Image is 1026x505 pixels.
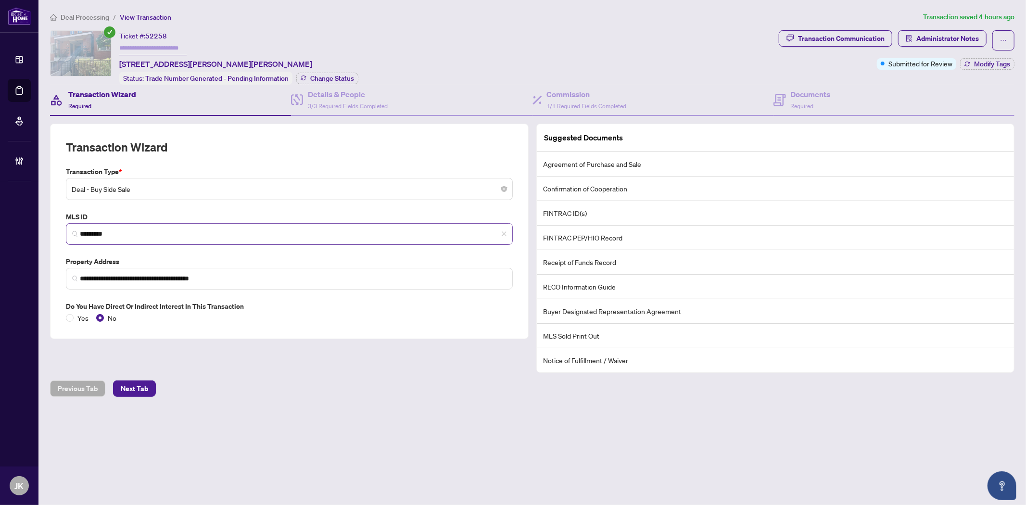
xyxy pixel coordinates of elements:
[537,324,1014,348] li: MLS Sold Print Out
[68,102,91,110] span: Required
[51,31,111,76] img: IMG-N12309096_1.jpg
[104,313,120,323] span: No
[8,7,31,25] img: logo
[791,88,831,100] h4: Documents
[308,102,388,110] span: 3/3 Required Fields Completed
[119,72,292,85] div: Status:
[537,201,1014,226] li: FINTRAC ID(s)
[74,313,92,323] span: Yes
[308,88,388,100] h4: Details & People
[545,132,623,144] article: Suggested Documents
[119,30,167,41] div: Ticket #:
[68,88,136,100] h4: Transaction Wizard
[501,231,507,237] span: close
[501,186,507,192] span: close-circle
[113,12,116,23] li: /
[537,348,1014,372] li: Notice of Fulfillment / Waiver
[1000,37,1007,44] span: ellipsis
[310,75,354,82] span: Change Status
[61,13,109,22] span: Deal Processing
[50,380,105,397] button: Previous Tab
[798,31,885,46] div: Transaction Communication
[888,58,952,69] span: Submitted for Review
[791,102,814,110] span: Required
[145,74,289,83] span: Trade Number Generated - Pending Information
[537,299,1014,324] li: Buyer Designated Representation Agreement
[923,12,1014,23] article: Transaction saved 4 hours ago
[66,256,513,267] label: Property Address
[974,61,1010,67] span: Modify Tags
[960,58,1014,70] button: Modify Tags
[119,58,312,70] span: [STREET_ADDRESS][PERSON_NAME][PERSON_NAME]
[121,381,148,396] span: Next Tab
[906,35,912,42] span: solution
[779,30,892,47] button: Transaction Communication
[120,13,171,22] span: View Transaction
[50,14,57,21] span: home
[916,31,979,46] span: Administrator Notes
[537,275,1014,299] li: RECO Information Guide
[547,88,627,100] h4: Commission
[66,166,513,177] label: Transaction Type
[66,139,167,155] h2: Transaction Wizard
[104,26,115,38] span: check-circle
[66,301,513,312] label: Do you have direct or indirect interest in this transaction
[898,30,987,47] button: Administrator Notes
[72,231,78,237] img: search_icon
[113,380,156,397] button: Next Tab
[537,226,1014,250] li: FINTRAC PEP/HIO Record
[537,250,1014,275] li: Receipt of Funds Record
[72,276,78,281] img: search_icon
[537,152,1014,177] li: Agreement of Purchase and Sale
[72,180,507,198] span: Deal - Buy Side Sale
[547,102,627,110] span: 1/1 Required Fields Completed
[537,177,1014,201] li: Confirmation of Cooperation
[145,32,167,40] span: 52258
[988,471,1016,500] button: Open asap
[296,73,358,84] button: Change Status
[66,212,513,222] label: MLS ID
[15,479,24,492] span: JK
